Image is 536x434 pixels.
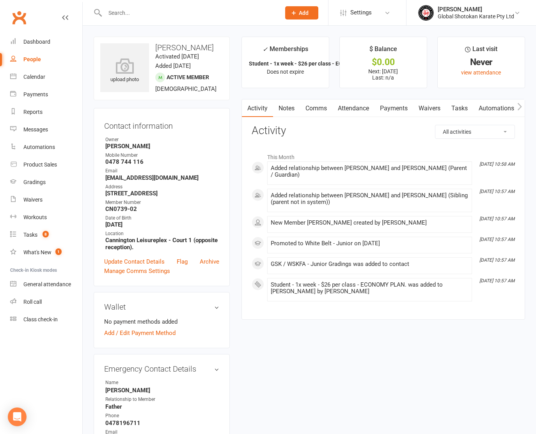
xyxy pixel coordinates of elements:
[105,205,219,213] strong: CN0739-02
[479,237,515,242] i: [DATE] 10:57 AM
[413,99,446,117] a: Waivers
[177,257,188,266] a: Flag
[43,231,49,237] span: 8
[479,278,515,283] i: [DATE] 10:57 AM
[438,13,514,20] div: Global Shotokan Karate Pty Ltd
[479,161,515,167] i: [DATE] 10:58 AM
[10,121,82,138] a: Messages
[465,44,497,58] div: Last visit
[23,299,42,305] div: Roll call
[105,136,219,143] div: Owner
[369,44,397,58] div: $ Balance
[23,39,50,45] div: Dashboard
[347,68,420,81] p: Next: [DATE] Last: n/a
[105,143,219,150] strong: [PERSON_NAME]
[23,144,55,150] div: Automations
[105,230,219,237] div: Location
[10,156,82,174] a: Product Sales
[103,7,275,18] input: Search...
[155,85,217,92] span: [DEMOGRAPHIC_DATA]
[252,149,515,161] li: This Month
[23,109,43,115] div: Reports
[10,226,82,244] a: Tasks 8
[285,6,318,19] button: Add
[105,221,219,228] strong: [DATE]
[273,99,300,117] a: Notes
[105,152,219,159] div: Mobile Number
[105,183,219,191] div: Address
[10,103,82,121] a: Reports
[479,216,515,221] i: [DATE] 10:57 AM
[267,69,304,75] span: Does not expire
[23,232,37,238] div: Tasks
[105,174,219,181] strong: [EMAIL_ADDRESS][DOMAIN_NAME]
[104,317,219,326] li: No payment methods added
[332,99,374,117] a: Attendance
[10,174,82,191] a: Gradings
[10,86,82,103] a: Payments
[104,257,165,266] a: Update Contact Details
[105,412,170,420] div: Phone
[23,74,45,80] div: Calendar
[100,58,149,84] div: upload photo
[155,62,191,69] time: Added [DATE]
[10,191,82,209] a: Waivers
[242,99,273,117] a: Activity
[10,138,82,156] a: Automations
[104,303,219,311] h3: Wallet
[374,99,413,117] a: Payments
[271,220,469,226] div: New Member [PERSON_NAME] created by [PERSON_NAME]
[23,281,71,287] div: General attendance
[23,56,41,62] div: People
[104,328,176,338] a: Add / Edit Payment Method
[479,257,515,263] i: [DATE] 10:57 AM
[10,209,82,226] a: Workouts
[350,4,372,21] span: Settings
[271,165,469,178] div: Added relationship between [PERSON_NAME] and [PERSON_NAME] (Parent / Guardian)
[55,248,62,255] span: 1
[479,189,515,194] i: [DATE] 10:57 AM
[155,53,199,60] time: Activated [DATE]
[23,249,51,255] div: What's New
[263,46,268,53] i: ✓
[461,69,501,76] a: view attendance
[438,6,514,13] div: [PERSON_NAME]
[10,276,82,293] a: General attendance kiosk mode
[347,58,420,66] div: $0.00
[418,5,434,21] img: thumb_image1750234934.png
[200,257,219,266] a: Archive
[105,158,219,165] strong: 0478 744 116
[105,199,219,206] div: Member Number
[105,403,219,410] strong: Father
[100,43,223,52] h3: [PERSON_NAME]
[473,99,520,117] a: Automations
[23,197,43,203] div: Waivers
[105,396,170,403] div: Relationship to Member
[271,282,469,295] div: Student - 1x week - $26 per class - ECONOMY PLAN. was added to [PERSON_NAME] by [PERSON_NAME]
[446,99,473,117] a: Tasks
[10,51,82,68] a: People
[23,161,57,168] div: Product Sales
[9,8,29,27] a: Clubworx
[23,91,48,97] div: Payments
[23,316,58,322] div: Class check-in
[249,60,363,67] strong: Student - 1x week - $26 per class - ECONOM...
[10,33,82,51] a: Dashboard
[445,58,518,66] div: Never
[10,68,82,86] a: Calendar
[105,167,219,175] div: Email
[271,192,469,205] div: Added relationship between [PERSON_NAME] and [PERSON_NAME] (Sibling (parent not in system))
[167,74,209,80] span: Active member
[23,179,46,185] div: Gradings
[105,214,219,222] div: Date of Birth
[105,237,219,251] strong: Cannington Leisureplex - Court 1 (opposite reception).
[271,240,469,247] div: Promoted to White Belt - Junior on [DATE]
[271,261,469,267] div: GSK / WSKFA - Junior Gradings was added to contact
[300,99,332,117] a: Comms
[105,379,170,386] div: Name
[104,119,219,130] h3: Contact information
[10,311,82,328] a: Class kiosk mode
[105,420,219,427] strong: 0478196711
[104,365,219,373] h3: Emergency Contact Details
[10,293,82,311] a: Roll call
